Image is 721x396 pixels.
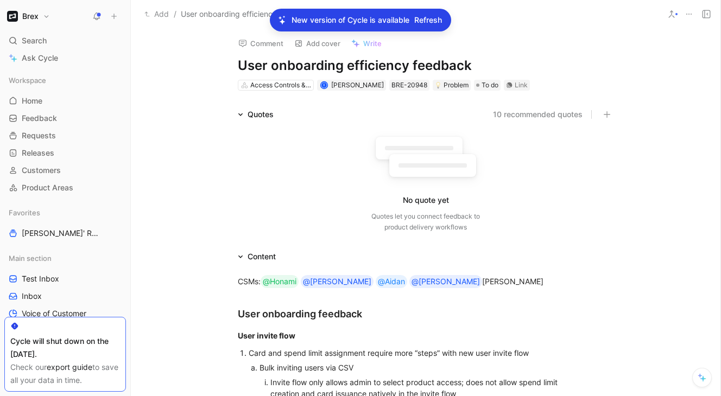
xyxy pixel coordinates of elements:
[238,57,614,74] h1: User onboarding efficiency feedback
[363,39,382,48] span: Write
[391,80,427,91] div: BRE-20948
[474,80,501,91] div: To do
[303,275,371,288] div: @[PERSON_NAME]
[4,72,126,88] div: Workspace
[10,335,120,361] div: Cycle will shut down on the [DATE].
[4,162,126,178] a: Customers
[435,80,469,91] div: Problem
[412,275,480,288] div: @[PERSON_NAME]
[250,80,311,91] div: Access Controls & Permissions
[238,331,295,340] strong: User invite flow
[10,361,120,387] div: Check our to save all your data in time.
[482,80,498,91] span: To do
[22,113,57,124] span: Feedback
[22,52,58,65] span: Ask Cycle
[9,207,40,218] span: Favorites
[22,34,47,47] span: Search
[289,36,345,51] button: Add cover
[414,13,442,27] button: Refresh
[292,14,409,27] p: New version of Cycle is available
[260,362,593,373] div: Bulk inviting users via CSV
[4,33,126,49] div: Search
[403,194,449,207] div: No quote yet
[4,225,126,241] a: [PERSON_NAME]' Requests
[22,308,86,319] span: Voice of Customer
[433,80,471,91] div: 💡Problem
[248,250,276,263] div: Content
[4,127,126,144] a: Requests
[4,50,126,66] a: Ask Cycle
[378,275,405,288] div: @Aidan
[4,93,126,109] a: Home
[22,273,59,284] span: Test Inbox
[4,110,126,126] a: Feedback
[9,75,46,86] span: Workspace
[371,211,480,233] div: Quotes let you connect feedback to product delivery workflows
[248,108,274,121] div: Quotes
[238,275,614,288] div: CSMs: [PERSON_NAME]
[22,95,42,106] span: Home
[263,275,296,288] div: @Honami
[4,145,126,161] a: Releases
[7,11,18,22] img: Brex
[4,250,126,266] div: Main section
[22,130,56,141] span: Requests
[515,80,528,91] div: Link
[321,82,327,88] div: I
[4,180,126,196] a: Product Areas
[493,108,583,121] button: 10 recommended quotes
[4,305,126,322] a: Voice of Customer
[142,8,172,21] button: Add
[22,182,73,193] span: Product Areas
[22,148,54,158] span: Releases
[4,271,126,287] a: Test Inbox
[233,36,288,51] button: Comment
[47,362,92,372] a: export guide
[435,82,441,88] img: 💡
[22,228,102,239] span: [PERSON_NAME]' Requests
[331,81,384,89] span: [PERSON_NAME]
[4,205,126,221] div: Favorites
[4,288,126,304] a: Inbox
[346,36,387,51] button: Write
[233,108,278,121] div: Quotes
[4,9,53,24] button: BrexBrex
[181,8,313,21] span: User onboarding efficiency feedback
[238,306,614,321] div: User onboarding feedback
[22,11,39,21] h1: Brex
[22,165,61,176] span: Customers
[9,253,52,264] span: Main section
[249,347,614,359] div: Card and spend limit assignment require more “steps” with new user invite flow
[174,8,176,21] span: /
[233,250,280,263] div: Content
[22,291,42,302] span: Inbox
[414,14,442,27] span: Refresh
